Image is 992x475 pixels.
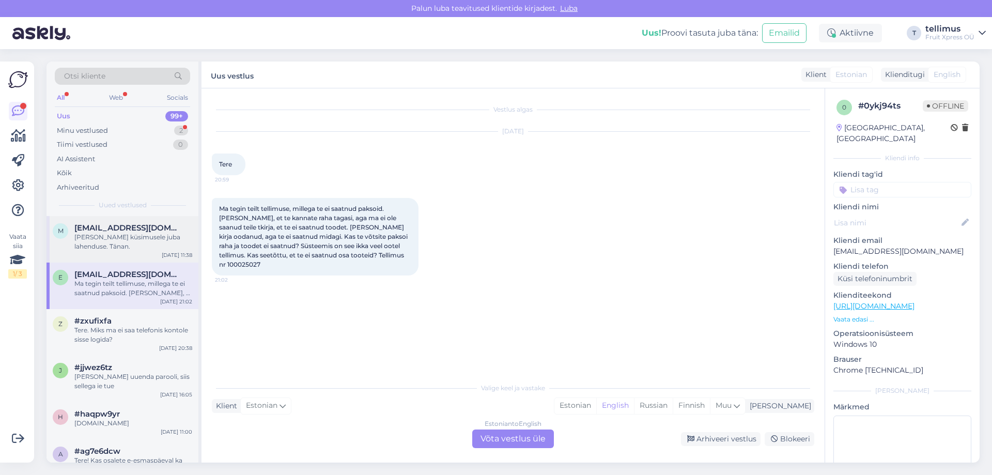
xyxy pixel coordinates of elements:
p: [EMAIL_ADDRESS][DOMAIN_NAME] [833,246,971,257]
span: 0 [842,103,846,111]
label: Uus vestlus [211,68,254,82]
div: Proovi tasuta juba täna: [642,27,758,39]
span: 21:02 [215,276,254,284]
p: Chrome [TECHNICAL_ID] [833,365,971,376]
p: Vaata edasi ... [833,315,971,324]
span: marju.piirsalu@tallinnlv.ee [74,223,182,233]
div: Socials [165,91,190,104]
div: [DOMAIN_NAME] [74,419,192,428]
span: Otsi kliente [64,71,105,82]
div: T [907,26,921,40]
p: Brauser [833,354,971,365]
div: Finnish [673,398,710,413]
span: z [58,320,63,328]
div: Kõik [57,168,72,178]
div: Tiimi vestlused [57,140,107,150]
div: [DATE] 11:00 [161,428,192,436]
span: Muu [716,401,732,410]
div: Ma tegin teilt tellimuse, millega te ei saatnud paksoid. [PERSON_NAME], et te kannate raha tagasi... [74,279,192,298]
span: Luba [557,4,581,13]
a: tellimusFruit Xpress OÜ [925,25,986,41]
p: Kliendi nimi [833,202,971,212]
div: Vestlus algas [212,105,814,114]
span: Estonian [246,400,277,411]
p: Märkmed [833,402,971,412]
span: m [58,227,64,235]
div: 99+ [165,111,188,121]
div: Klient [212,401,237,411]
div: Valige keel ja vastake [212,384,814,393]
div: Aktiivne [819,24,882,42]
div: Fruit Xpress OÜ [925,33,974,41]
div: Kliendi info [833,154,971,163]
div: Estonian [554,398,596,413]
p: Operatsioonisüsteem [833,328,971,339]
div: Vaata siia [8,232,27,279]
div: [PERSON_NAME] uuenda parooli, siis sellega ie tue [74,372,192,391]
div: Russian [634,398,673,413]
div: 2 [174,126,188,136]
span: #ag7e6dcw [74,447,120,456]
div: Estonian to English [485,419,541,428]
span: Uued vestlused [99,201,147,210]
span: #jjwez6tz [74,363,112,372]
div: English [596,398,634,413]
span: a [58,450,63,458]
div: 0 [173,140,188,150]
div: All [55,91,67,104]
span: h [58,413,63,421]
div: Küsi telefoninumbrit [833,272,917,286]
div: Võta vestlus üle [472,430,554,448]
div: [DATE] [212,127,814,136]
p: Kliendi tag'id [833,169,971,180]
div: AI Assistent [57,154,95,164]
span: ennika123@hotmail.com [74,270,182,279]
div: Blokeeri [765,432,814,446]
div: 1 / 3 [8,269,27,279]
div: Klient [801,69,827,80]
div: [PERSON_NAME] [746,401,811,411]
div: [DATE] 16:05 [160,391,192,399]
div: Arhiveeri vestlus [681,432,761,446]
span: Ma tegin teilt tellimuse, millega te ei saatnud paksoid. [PERSON_NAME], et te kannate raha tagasi... [219,205,409,268]
div: Uus [57,111,70,121]
div: Minu vestlused [57,126,108,136]
span: Tere [219,160,232,168]
p: Kliendi email [833,235,971,246]
span: j [59,366,62,374]
img: Askly Logo [8,70,28,89]
span: 20:59 [215,176,254,183]
span: English [934,69,960,80]
div: # 0ykj94ts [858,100,923,112]
div: Web [107,91,125,104]
div: [PERSON_NAME] küsimusele juba lahenduse. Tänan. [74,233,192,251]
span: e [58,273,63,281]
span: Offline [923,100,968,112]
span: #haqpw9yr [74,409,120,419]
div: Klienditugi [881,69,925,80]
div: Tere. Miks ma ei saa telefonis kontole sisse logida? [74,326,192,344]
span: Estonian [835,69,867,80]
div: Tere! Kas osalete e-esmaspäeval ka või kas on ehk mingit sooduskoodi jagada? [74,456,192,474]
p: Windows 10 [833,339,971,350]
input: Lisa nimi [834,217,959,228]
p: Klienditeekond [833,290,971,301]
div: [PERSON_NAME] [833,386,971,395]
button: Emailid [762,23,807,43]
div: [DATE] 11:38 [162,251,192,259]
div: [DATE] 21:02 [160,298,192,305]
div: [GEOGRAPHIC_DATA], [GEOGRAPHIC_DATA] [836,122,951,144]
div: [DATE] 20:38 [159,344,192,352]
a: [URL][DOMAIN_NAME] [833,301,915,311]
div: Arhiveeritud [57,182,99,193]
div: tellimus [925,25,974,33]
input: Lisa tag [833,182,971,197]
p: Kliendi telefon [833,261,971,272]
b: Uus! [642,28,661,38]
span: #zxufixfa [74,316,112,326]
